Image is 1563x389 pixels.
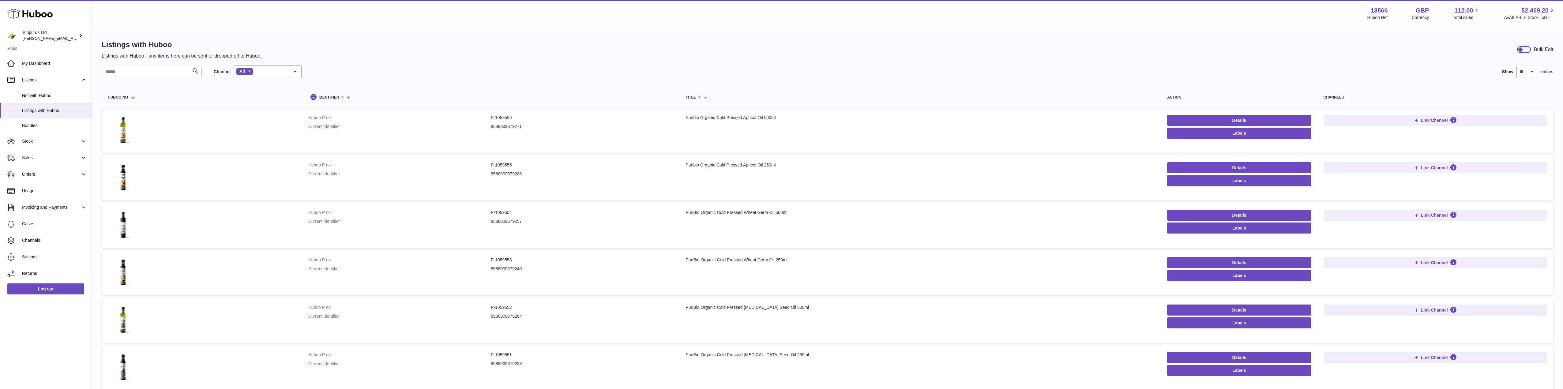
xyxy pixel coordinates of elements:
[1324,352,1547,363] button: Link Channel
[686,305,1155,310] div: PuriBio Organic Cold Pressed [MEDICAL_DATA] Seed Oil 500ml
[686,352,1155,358] div: PuriBio Organic Cold Pressed [MEDICAL_DATA] Seed Oil 250ml
[1502,69,1513,75] label: Show
[22,204,81,210] span: Invoicing and Payments
[686,95,696,99] span: title
[491,313,673,319] dd: 8588009679264
[308,162,491,168] dt: Huboo P no
[102,53,262,59] p: Listings with Huboo - any items here can be sent or dropped off to Huboo.
[108,305,138,335] img: PuriBio Organic Cold Pressed Milk Thistle Seed Oil 500ml
[686,162,1155,168] div: Puribio Organic Cold Pressed Apricot Oil 250ml
[108,352,138,383] img: PuriBio Organic Cold Pressed Milk Thistle Seed Oil 250ml
[22,221,87,227] span: Cases
[1167,270,1311,281] button: Labels
[491,124,673,129] dd: 8588009679271
[1324,257,1547,268] button: Link Channel
[1167,162,1311,173] a: Details
[1167,95,1311,99] div: action
[1421,307,1448,313] span: Link Channel
[214,69,231,75] label: Channel
[1324,115,1547,126] button: Link Channel
[1453,15,1480,21] span: Total sales
[308,313,491,319] dt: Current identifier
[1416,6,1429,15] strong: GBP
[22,238,87,243] span: Channels
[7,31,17,40] img: peter@biopurus.co.uk
[491,115,673,121] dd: P-1059556
[308,171,491,177] dt: Current identifier
[1167,223,1311,234] button: Labels
[7,283,84,294] a: Log out
[108,257,138,288] img: PuriBio Organic Cold Pressed Wheat Germ Oil 250ml
[491,162,673,168] dd: P-1059555
[1421,260,1448,265] span: Link Channel
[308,257,491,263] dt: Huboo P no
[308,219,491,224] dt: Current identifier
[1167,115,1311,126] a: Details
[22,271,87,276] span: Returns
[491,266,673,272] dd: 8588009679240
[102,40,262,50] h1: Listings with Huboo
[108,210,138,240] img: PuriBio Organic Cold Pressed Wheat Germ Oil 500ml
[1324,210,1547,221] button: Link Channel
[1371,6,1388,15] strong: 13566
[1167,305,1311,316] a: Details
[22,171,81,177] span: Orders
[1167,352,1311,363] a: Details
[308,210,491,215] dt: Huboo P no
[108,95,128,99] span: Huboo no
[22,188,87,194] span: Usage
[491,171,673,177] dd: 8588009679288
[1167,128,1311,139] button: Labels
[491,305,673,310] dd: P-1059552
[22,108,87,114] span: Listings with Huboo
[1167,317,1311,328] button: Labels
[491,219,673,224] dd: 8588009679257
[1412,15,1429,21] div: Currency
[22,123,87,129] span: Bundles
[308,124,491,129] dt: Current identifier
[1421,355,1448,360] span: Link Channel
[686,257,1155,263] div: PuriBio Organic Cold Pressed Wheat Germ Oil 250ml
[239,69,245,74] span: All
[308,266,491,272] dt: Current identifier
[108,115,138,145] img: Puribio Organic Cold Pressed Apricot Oil 500ml
[1324,162,1547,173] button: Link Channel
[1453,6,1480,21] a: 112.00 Total sales
[22,138,81,144] span: Stock
[1167,365,1311,376] button: Labels
[1324,305,1547,316] button: Link Channel
[319,95,339,99] span: identifier
[1504,15,1556,21] span: AVAILABLE Stock Total
[22,61,87,66] span: My Dashboard
[1421,118,1448,123] span: Link Channel
[22,155,81,161] span: Sales
[22,93,87,99] span: Not with Huboo
[22,77,81,83] span: Listings
[1367,15,1388,21] div: Huboo Ref
[1421,212,1448,218] span: Link Channel
[308,352,491,358] dt: Huboo P no
[1454,6,1473,15] span: 112.00
[1540,69,1553,75] span: entries
[1504,6,1556,21] a: 52,469.20 AVAILABLE Stock Total
[308,305,491,310] dt: Huboo P no
[23,36,123,41] span: [PERSON_NAME][EMAIL_ADDRESS][DOMAIN_NAME]
[1421,165,1448,170] span: Link Channel
[491,210,673,215] dd: P-1059554
[686,210,1155,215] div: PuriBio Organic Cold Pressed Wheat Germ Oil 500ml
[23,30,78,41] div: Biopurus Ltd
[108,162,138,193] img: Puribio Organic Cold Pressed Apricot Oil 250ml
[1167,210,1311,221] a: Details
[1167,175,1311,186] button: Labels
[1534,46,1553,53] div: Bulk Edit
[308,115,491,121] dt: Huboo P no
[308,361,491,367] dt: Current identifier
[491,257,673,263] dd: P-1059553
[491,361,673,367] dd: 8588009679233
[491,352,673,358] dd: P-1059551
[1167,257,1311,268] a: Details
[1324,95,1547,99] div: channels
[686,115,1155,121] div: Puribio Organic Cold Pressed Apricot Oil 500ml
[22,254,87,260] span: Settings
[1521,6,1549,15] span: 52,469.20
